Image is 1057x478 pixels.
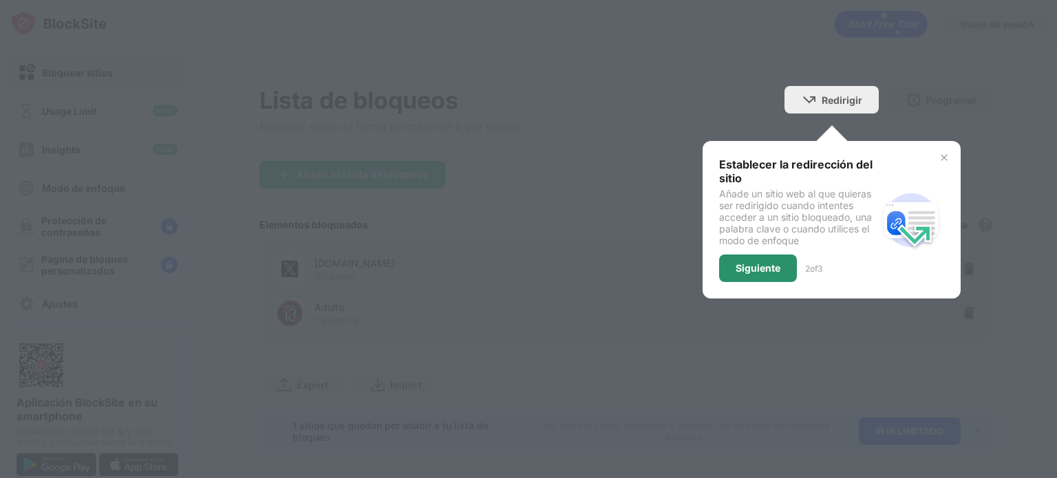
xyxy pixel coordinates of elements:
[878,187,944,253] img: redirect.svg
[719,157,878,185] div: Establecer la redirección del sitio
[736,263,780,274] div: Siguiente
[939,152,950,163] img: x-button.svg
[719,188,878,246] div: Añade un sitio web al que quieras ser redirigido cuando intentes acceder a un sitio bloqueado, un...
[805,263,822,274] div: 2 of 3
[822,94,862,106] div: Redirigir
